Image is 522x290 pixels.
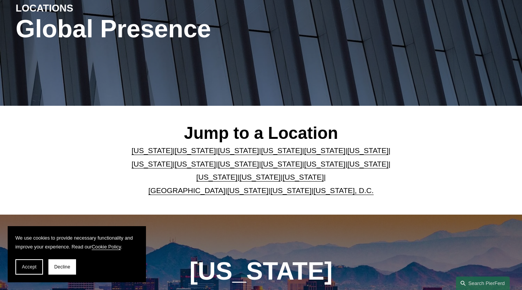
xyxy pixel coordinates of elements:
[148,187,225,195] a: [GEOGRAPHIC_DATA]
[175,160,216,168] a: [US_STATE]
[15,234,138,252] p: We use cookies to provide necessary functionality and improve your experience. Read our .
[118,123,404,143] h2: Jump to a Location
[131,147,172,155] a: [US_STATE]
[196,173,237,181] a: [US_STATE]
[92,244,121,250] a: Cookie Policy
[313,187,374,195] a: [US_STATE], D.C.
[347,160,388,168] a: [US_STATE]
[261,160,302,168] a: [US_STATE]
[15,259,43,275] button: Accept
[227,187,268,195] a: [US_STATE]
[131,160,172,168] a: [US_STATE]
[16,2,138,15] h4: LOCATIONS
[304,160,345,168] a: [US_STATE]
[159,257,363,285] h1: [US_STATE]
[218,147,259,155] a: [US_STATE]
[16,15,343,43] h1: Global Presence
[8,226,146,282] section: Cookie banner
[270,187,312,195] a: [US_STATE]
[22,264,36,270] span: Accept
[347,147,388,155] a: [US_STATE]
[48,259,76,275] button: Decline
[118,144,404,198] p: | | | | | | | | | | | | | | | | | |
[218,160,259,168] a: [US_STATE]
[283,173,324,181] a: [US_STATE]
[239,173,280,181] a: [US_STATE]
[175,147,216,155] a: [US_STATE]
[456,277,510,290] a: Search this site
[54,264,70,270] span: Decline
[261,147,302,155] a: [US_STATE]
[304,147,345,155] a: [US_STATE]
